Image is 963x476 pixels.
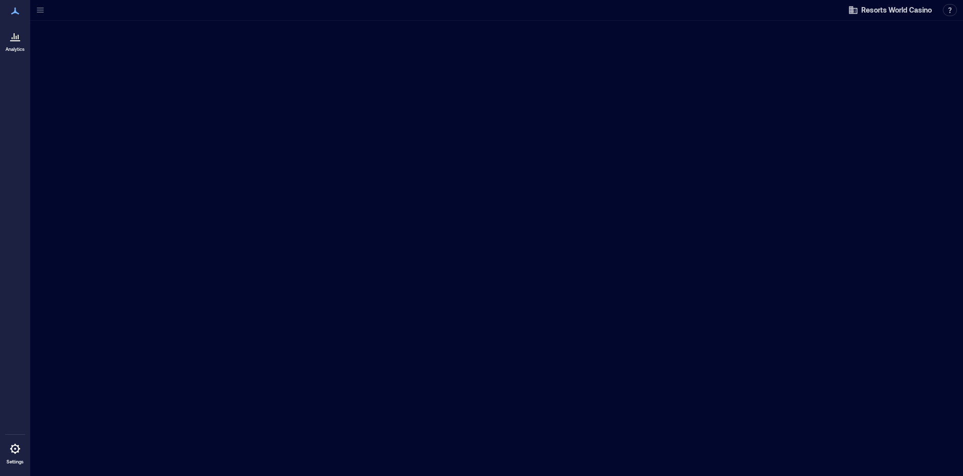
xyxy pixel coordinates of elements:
[3,437,27,468] a: Settings
[7,459,24,465] p: Settings
[6,46,25,52] p: Analytics
[3,24,28,55] a: Analytics
[845,2,935,18] button: Resorts World Casino
[861,5,932,15] span: Resorts World Casino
